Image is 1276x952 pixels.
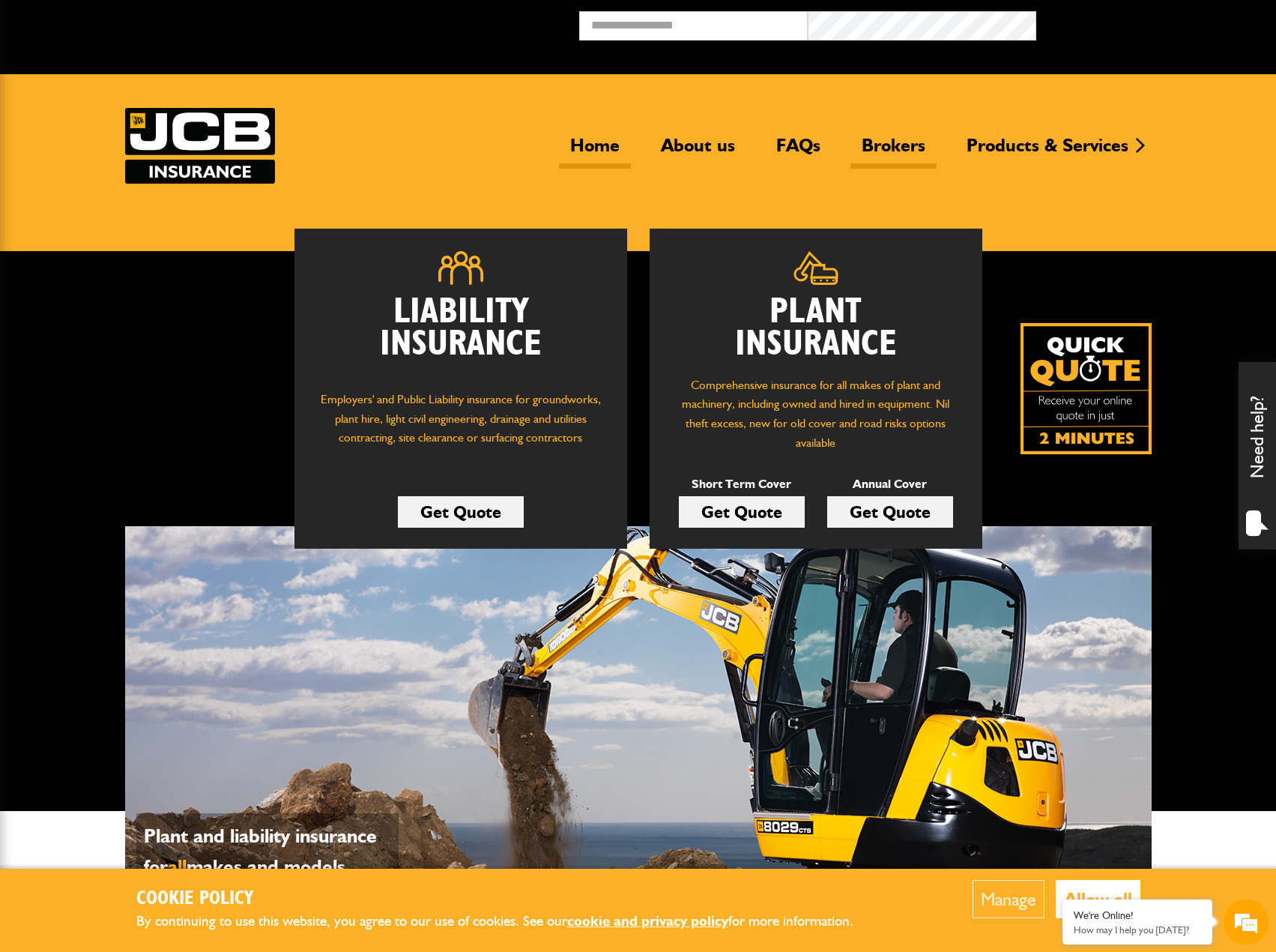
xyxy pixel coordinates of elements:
[765,134,832,169] a: FAQs
[850,134,937,169] a: Brokers
[317,390,605,462] p: Employers' and Public Liability insurance for groundworks, plant hire, light civil engineering, d...
[317,296,605,376] h2: Liability Insurance
[1021,323,1152,454] a: Get your insurance quote isn just 2-minutes
[168,855,187,879] span: all
[125,108,275,184] a: JCB Insurance Services
[650,134,746,169] a: About us
[136,910,878,933] p: By continuing to use this website, you agree to our use of cookies. See our for more information.
[973,880,1044,918] button: Manage
[672,376,960,452] p: Comprehensive insurance for all makes of plant and machinery, including owned and hired in equipm...
[827,475,953,494] p: Annual Cover
[679,475,805,494] p: Short Term Cover
[827,496,953,528] a: Get Quote
[567,912,728,930] a: cookie and privacy policy
[1036,11,1265,34] button: Broker Login
[1074,909,1201,922] div: We're Online!
[679,496,805,528] a: Get Quote
[136,888,878,911] h2: Cookie Policy
[144,821,391,882] p: Plant and liability insurance for makes and models...
[1056,880,1140,918] button: Allow all
[398,496,524,528] a: Get Quote
[559,134,631,169] a: Home
[672,296,960,361] h2: Plant Insurance
[1021,323,1152,454] img: Quick Quote
[1239,362,1276,549] div: Need help?
[125,108,275,184] img: JCB Insurance Services logo
[1074,924,1201,936] p: How may I help you today?
[955,134,1140,169] a: Products & Services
